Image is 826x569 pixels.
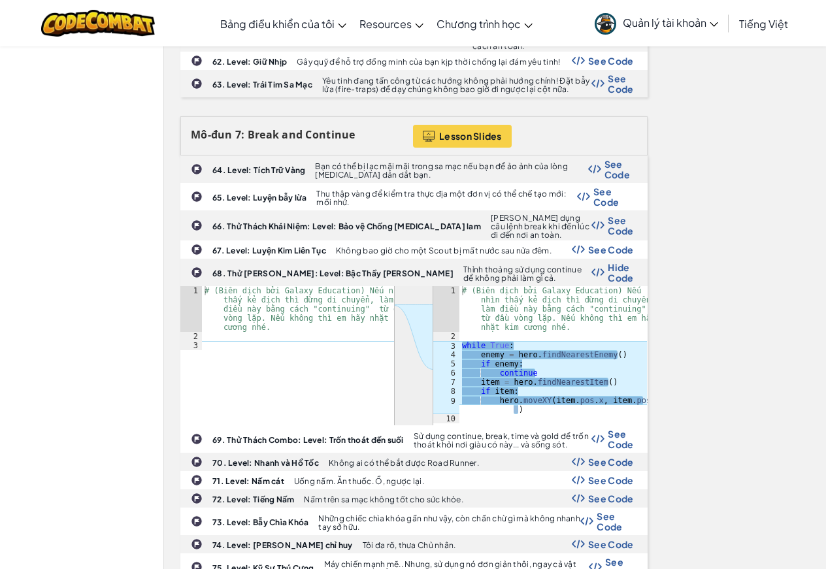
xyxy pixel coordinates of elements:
[433,286,459,332] div: 1
[588,539,634,549] span: See Code
[180,52,648,70] a: 62. Level: Giữ Nhịp Gây quỹ để hỗ trợ đồng minh của bạn kịp thời chống lại đám yêu tinh! Show Cod...
[180,286,202,332] div: 1
[588,475,634,485] span: See Code
[180,489,648,508] a: 72. Level: Tiếng Nấm Nấm trên sa mạc không tốt cho sức khỏe. Show Code Logo See Code
[414,432,592,449] p: Sử dụng continue, break, time và gold để trốn thoát khỏi nơi giàu có này... và sống sót.
[472,25,591,50] p: Sử dụng tất cả khả năng lập trình để đi qua thung lũng một cách an toàn.
[212,165,305,175] b: 64. Level: Tích Trữ Vàng
[491,214,591,239] p: [PERSON_NAME] dụng câu lệnh break khi đến lúc đi đến nơi an toàn.
[591,79,604,88] img: Show Code Logo
[433,396,459,414] div: 9
[191,191,203,203] img: IconChallengeLevel.svg
[608,262,633,283] span: Hide Code
[180,259,648,425] a: 68. Thử [PERSON_NAME]: Level: Bậc Thầy [PERSON_NAME] Thỉnh thoảng sử dụng continue để không phải ...
[433,378,459,387] div: 7
[439,131,502,141] span: Lesson Slides
[739,17,788,31] span: Tiếng Việt
[180,453,648,471] a: 70. Level: Nhanh và Hổ Tốc Không ai có thể bắt được Road Runner. Show Code Logo See Code
[608,215,633,236] span: See Code
[180,332,202,341] div: 2
[588,493,634,504] span: See Code
[191,55,203,67] img: IconChallengeLevel.svg
[604,159,634,180] span: See Code
[572,457,585,466] img: Show Code Logo
[180,425,648,453] a: 69. Thử Thách Combo: Level: Trốn thoát đến suối Sử dụng continue, break, time và gold để trốn tho...
[433,387,459,396] div: 8
[433,332,459,341] div: 2
[336,246,552,255] p: Không bao giờ cho một Scout bị mất nước sau nửa đêm.
[191,78,203,89] img: IconChallengeLevel.svg
[191,127,233,142] span: Mô-đun
[212,458,319,468] b: 70. Level: Nhanh và Hổ Tốc
[329,459,479,467] p: Không ai có thể bắt được Road Runner.
[180,70,648,97] a: 63. Level: Trái Tim Sa Mạc Yêu tinh đang tấn công từ các hướng không phải hướng chính! Đặt bẫy lử...
[359,17,412,31] span: Resources
[433,359,459,368] div: 5
[191,538,203,550] img: IconChallengeLevel.svg
[180,183,648,210] a: 65. Level: Luyện bẫy lừa Thu thập vàng để kiểm tra thực địa một đơn vị có thể chế tạo mới: mồi nh...
[608,429,633,449] span: See Code
[304,495,463,504] p: Nấm trên sa mạc không tốt cho sức khỏe.
[315,162,587,179] p: Bạn có thể bị lạc mãi mãi trong sa mạc nếu bạn để ảo ảnh của lòng [MEDICAL_DATA] dẫn dắt bạn.
[595,13,616,35] img: avatar
[180,471,648,489] a: 71. Level: Nấm cát Uống nấm. Ăn thuốc. Ồ, ngược lại. Show Code Logo See Code
[220,17,335,31] span: Bảng điều khiển của tôi
[588,56,634,66] span: See Code
[235,127,245,142] span: 7:
[580,517,593,526] img: Show Code Logo
[191,244,203,255] img: IconChallengeLevel.svg
[733,6,795,41] a: Tiếng Việt
[591,268,604,277] img: Show Code Logo
[212,540,353,550] b: 74. Level: [PERSON_NAME] chỉ huy
[463,265,591,282] p: Thỉnh thoảng sử dụng continue để không phải làm gì cả.
[41,10,156,37] img: CodeCombat logo
[588,3,725,44] a: Quản lý tài khoản
[191,515,203,527] img: IconChallengeLevel.svg
[212,80,312,89] b: 63. Level: Trái Tim Sa Mạc
[191,267,203,278] img: IconChallengeLevel.svg
[593,186,634,207] span: See Code
[212,246,326,255] b: 67. Level: Luyện Kim Liên Tục
[212,221,481,231] b: 66. Thử Thách Khái Niệm: Level: Bảo vệ Chống [MEDICAL_DATA] lam
[212,517,308,527] b: 73. Level: Bẫy Chìa Khóa
[191,163,203,175] img: IconChallengeLevel.svg
[588,457,634,467] span: See Code
[180,508,648,535] a: 73. Level: Bẫy Chìa Khóa Những chiếc chìa khóa gần như vậy, còn chần chừ gì mà không nhanh tay sở...
[623,16,718,29] span: Quản lý tài khoản
[212,268,454,278] b: 68. Thử [PERSON_NAME]: Level: Bậc Thầy [PERSON_NAME]
[180,535,648,553] a: 74. Level: [PERSON_NAME] chỉ huy Tôi đa rõ, thưa Chủ nhân. Show Code Logo See Code
[430,6,539,41] a: Chương trình học
[437,17,521,31] span: Chương trình học
[591,434,604,444] img: Show Code Logo
[588,244,634,255] span: See Code
[318,514,580,531] p: Những chiếc chìa khóa gần như vậy, còn chần chừ gì mà không nhanh tay sở hữu.
[180,210,648,240] a: 66. Thử Thách Khái Niệm: Level: Bảo vệ Chống [MEDICAL_DATA] lam [PERSON_NAME] dụng câu lệnh break...
[214,6,353,41] a: Bảng điều khiển của tôi
[212,476,284,486] b: 71. Level: Nấm cát
[191,493,203,504] img: IconChallengeLevel.svg
[191,474,203,486] img: IconChallengeLevel.svg
[433,414,459,423] div: 10
[572,540,585,549] img: Show Code Logo
[322,76,591,93] p: Yêu tinh đang tấn công từ các hướng không phải hướng chính! Đặt bẫy lửa (fire-traps) để dạy chúng...
[572,56,585,65] img: Show Code Logo
[180,240,648,259] a: 67. Level: Luyện Kim Liên Tục Không bao giờ cho một Scout bị mất nước sau nửa đêm. Show Code Logo...
[180,155,648,183] a: 64. Level: Tích Trữ Vàng Bạn có thể bị lạc mãi mãi trong sa mạc nếu bạn để ảo ảnh của lòng [MEDIC...
[212,193,306,203] b: 65. Level: Luyện bẫy lừa
[577,192,590,201] img: Show Code Logo
[212,57,287,67] b: 62. Level: Giữ Nhịp
[212,435,404,445] b: 69. Thử Thách Combo: Level: Trốn thoát đến suối
[588,165,601,174] img: Show Code Logo
[433,368,459,378] div: 6
[363,541,456,549] p: Tôi đa rõ, thưa Chủ nhân.
[433,341,459,350] div: 3
[413,125,512,148] button: Lesson Slides
[191,433,203,445] img: IconChallengeLevel.svg
[572,476,585,485] img: Show Code Logo
[608,26,633,47] span: See Code
[248,127,355,142] span: Break and Continue
[191,219,203,231] img: IconChallengeLevel.svg
[316,189,576,206] p: Thu thập vàng để kiểm tra thực địa một đơn vị có thể chế tạo mới: mồi nhử.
